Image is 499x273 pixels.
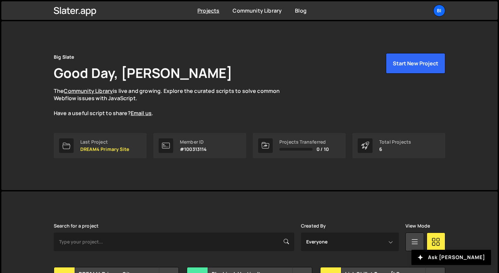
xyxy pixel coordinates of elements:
[54,233,294,251] input: Type your project...
[180,139,207,145] div: Member ID
[301,223,326,229] label: Created By
[131,109,152,117] a: Email us
[80,139,129,145] div: Last Project
[197,7,219,14] a: Projects
[54,133,147,158] a: Last Project DREAM4 Primary Site
[54,64,232,82] h1: Good Day, [PERSON_NAME]
[433,5,445,17] a: Bi
[405,223,430,229] label: View Mode
[379,147,411,152] p: 6
[180,147,207,152] p: #100313114
[54,53,74,61] div: Big Slate
[233,7,282,14] a: Community Library
[317,147,329,152] span: 0 / 10
[379,139,411,145] div: Total Projects
[54,87,293,117] p: The is live and growing. Explore the curated scripts to solve common Webflow issues with JavaScri...
[64,87,113,95] a: Community Library
[411,250,491,265] button: Ask [PERSON_NAME]
[295,7,307,14] a: Blog
[80,147,129,152] p: DREAM4 Primary Site
[279,139,329,145] div: Projects Transferred
[54,223,99,229] label: Search for a project
[386,53,445,74] button: Start New Project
